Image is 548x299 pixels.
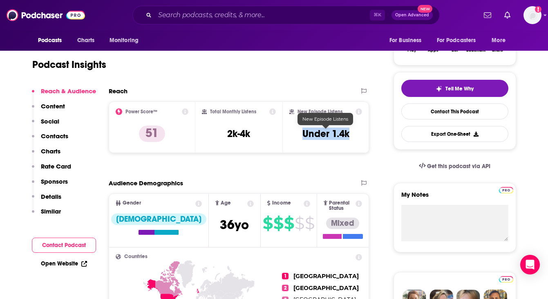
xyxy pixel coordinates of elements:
[41,162,71,170] p: Rate Card
[139,126,165,142] p: 51
[272,200,291,206] span: Income
[32,178,68,193] button: Sponsors
[523,6,541,24] button: Show profile menu
[210,109,256,115] h2: Total Monthly Listens
[41,193,61,200] p: Details
[499,276,513,283] img: Podchaser Pro
[432,33,488,48] button: open menu
[41,147,60,155] p: Charts
[501,8,514,22] a: Show notifications dropdown
[220,217,249,233] span: 36 yo
[273,217,283,230] span: $
[395,13,429,17] span: Open Advanced
[109,179,183,187] h2: Audience Demographics
[297,109,342,115] h2: New Episode Listens
[284,217,294,230] span: $
[370,10,385,20] span: ⌘ K
[227,128,250,140] h3: 2k-4k
[418,5,432,13] span: New
[520,255,540,274] div: Open Intercom Messenger
[41,132,68,140] p: Contacts
[295,217,304,230] span: $
[32,58,106,71] h1: Podcast Insights
[32,207,61,223] button: Similar
[391,10,433,20] button: Open AdvancedNew
[282,285,289,291] span: 2
[32,132,68,147] button: Contacts
[499,275,513,283] a: Pro website
[32,193,61,208] button: Details
[302,128,349,140] h3: Under 1.4k
[41,178,68,185] p: Sponsors
[302,116,348,122] span: New Episode Listens
[436,85,442,92] img: tell me why sparkle
[32,162,71,178] button: Rate Card
[486,33,516,48] button: open menu
[523,6,541,24] img: User Profile
[401,126,508,142] button: Export One-Sheet
[412,156,497,176] a: Get this podcast via API
[263,217,273,230] span: $
[221,200,231,206] span: Age
[32,102,65,117] button: Content
[32,238,96,253] button: Contact Podcast
[389,35,422,46] span: For Business
[401,103,508,119] a: Contact This Podcast
[401,191,508,205] label: My Notes
[384,33,432,48] button: open menu
[492,35,506,46] span: More
[326,218,359,229] div: Mixed
[499,186,513,193] a: Pro website
[41,207,61,215] p: Similar
[282,273,289,279] span: 1
[427,163,490,170] span: Get this podcast via API
[523,6,541,24] span: Logged in as AutumnKatie
[32,147,60,162] button: Charts
[32,33,73,48] button: open menu
[41,117,59,125] p: Social
[305,217,314,230] span: $
[41,87,96,95] p: Reach & Audience
[38,35,62,46] span: Podcasts
[329,200,354,211] span: Parental Status
[132,6,440,25] div: Search podcasts, credits, & more...
[155,9,370,22] input: Search podcasts, credits, & more...
[401,80,508,97] button: tell me why sparkleTell Me Why
[41,102,65,110] p: Content
[32,87,96,102] button: Reach & Audience
[124,254,148,259] span: Countries
[77,35,95,46] span: Charts
[41,260,87,267] a: Open Website
[125,109,157,115] h2: Power Score™
[72,33,100,48] a: Charts
[437,35,476,46] span: For Podcasters
[481,8,494,22] a: Show notifications dropdown
[293,272,359,280] span: [GEOGRAPHIC_DATA]
[110,35,139,46] span: Monitoring
[32,117,59,133] button: Social
[499,187,513,193] img: Podchaser Pro
[104,33,149,48] button: open menu
[109,87,127,95] h2: Reach
[111,214,206,225] div: [DEMOGRAPHIC_DATA]
[293,284,359,292] span: [GEOGRAPHIC_DATA]
[445,85,474,92] span: Tell Me Why
[123,200,141,206] span: Gender
[7,7,85,23] img: Podchaser - Follow, Share and Rate Podcasts
[535,6,541,13] svg: Add a profile image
